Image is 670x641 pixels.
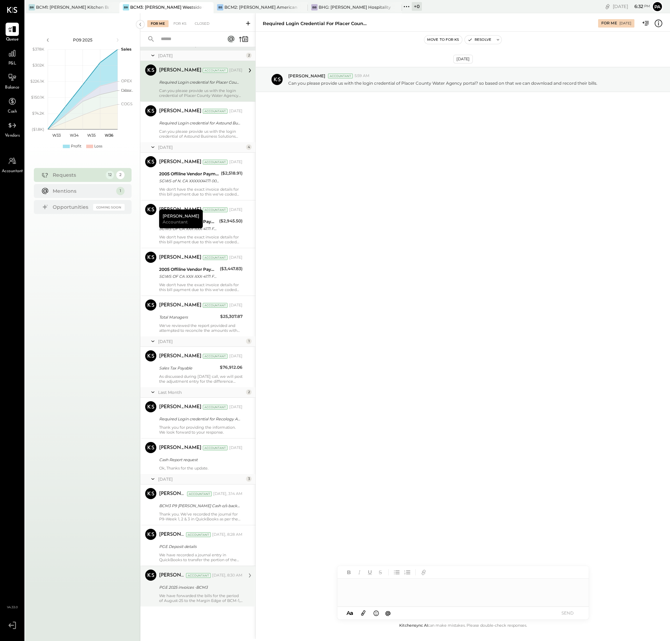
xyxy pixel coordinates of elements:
[69,133,79,138] text: W34
[619,21,631,26] div: [DATE]
[93,204,125,211] div: Coming Soon
[159,502,240,509] div: BCM3 P9 [PERSON_NAME] Cash o/s backup
[403,568,412,577] button: Ordered List
[186,573,211,578] div: Accountant
[263,20,367,27] div: Required Login credential for Placer County Water Agency!
[0,119,24,139] a: Vendors
[652,1,663,12] button: Pa
[8,61,16,67] span: P&L
[2,168,23,175] span: Accountant
[159,415,240,422] div: Required Login credential for Recology Auburn!
[229,68,243,73] div: [DATE]
[116,171,125,179] div: 2
[383,609,393,617] button: @
[159,512,243,521] div: Thank you. We’ve recorded the journal for P9-Week 1, 2 & 3 in QuickBooks as per the provided docu...
[328,74,353,78] div: Accountant
[219,218,243,224] div: ($2,945.50)
[604,3,611,10] div: copy link
[158,338,244,344] div: [DATE]
[419,568,428,577] button: Add URL
[220,313,243,320] div: $25,307.87
[0,71,24,91] a: Balance
[32,47,44,52] text: $378K
[246,389,252,395] div: 2
[203,160,228,165] div: Accountant
[32,111,44,116] text: $74.2K
[159,206,201,213] div: [PERSON_NAME]
[159,425,243,435] div: Thank you for providing the information. We look forward to your response.
[229,108,243,114] div: [DATE]
[191,20,213,27] div: Closed
[213,491,243,497] div: [DATE], 3:14 AM
[224,4,297,10] div: BCM2: [PERSON_NAME] American Cooking
[203,109,228,114] div: Accountant
[212,573,243,578] div: [DATE], 8:30 AM
[412,2,422,11] div: + 0
[158,389,244,395] div: Last Month
[319,4,392,10] div: BHG: [PERSON_NAME] Hospitality Group, LLC
[0,23,24,43] a: Queue
[229,159,243,165] div: [DATE]
[163,219,188,225] span: Accountant
[0,154,24,175] a: Accountant
[554,608,582,618] button: SEND
[159,177,219,184] div: SGWS of N. CA XXXXXX4171 00082 SGWS of N. CA XXXXXX4171 XXXXXX5814 [DATE] TRACE#-02
[94,144,102,149] div: Loss
[159,374,243,384] div: As discussed during [DATE] call, we will post the adjustment entry for the difference amount once...
[311,4,318,10] div: BB
[424,36,462,44] button: Move to for ks
[159,365,218,372] div: Sales Tax Payable
[212,532,243,537] div: [DATE], 8:28 AM
[159,323,243,333] div: We've reviewed the report provided and attempted to reconcile the amounts with the ADP Payroll re...
[159,235,243,244] div: We don't have the exact invoice details for this bill payment due to this we've coded this paymen...
[159,254,201,261] div: [PERSON_NAME]
[350,610,353,616] span: a
[203,68,228,73] div: Accountant
[229,303,243,308] div: [DATE]
[453,55,473,63] div: [DATE]
[159,490,186,497] div: [PERSON_NAME]
[220,364,243,371] div: $76,912.06
[5,85,20,91] span: Balance
[106,171,114,179] div: 12
[147,20,169,27] div: For Me
[29,4,35,10] div: BR
[203,445,228,450] div: Accountant
[288,73,325,79] span: [PERSON_NAME]
[159,88,243,98] div: Can you please provide us with the login credential of Placer County Water Agency portal? so base...
[0,47,24,67] a: P&L
[159,456,240,463] div: Cash Report request
[5,133,20,139] span: Vendors
[53,204,90,211] div: Opportunities
[159,273,218,280] div: SGWS OF CA XXX-XXX-4171 FL XXXX1002
[159,552,243,562] div: We have recorded a journal entry in QuickBooks to transfer the portion of the Security Deposit fr...
[355,568,364,577] button: Italic
[30,79,44,84] text: $226.1K
[217,4,223,10] div: BS
[36,4,109,10] div: BCM1: [PERSON_NAME] Kitchen Bar Market
[601,21,617,26] div: For Me
[203,207,228,212] div: Accountant
[159,187,243,197] div: We don't have the exact invoice details for this bill payment due to this we've coded this paymen...
[221,170,243,177] div: ($2,518.91)
[116,187,125,195] div: 1
[159,79,240,86] div: Required Login credential for Placer County Water Agency!
[53,37,112,43] div: P09 2025
[465,36,494,44] button: Resolve
[159,225,217,232] div: SGWS OF CA XXX-XXX-4171 FL XXXX1002
[229,255,243,260] div: [DATE]
[121,101,133,106] text: COGS
[159,466,243,471] div: Ok, Thanks for the update.
[203,354,228,359] div: Accountant
[158,476,244,482] div: [DATE]
[52,133,61,138] text: W33
[159,170,219,177] div: 2005 Offiline Vendor Payments
[130,4,203,10] div: BCM3: [PERSON_NAME] Westside Grill
[159,209,203,228] div: [PERSON_NAME]
[159,314,218,321] div: Total Managers
[392,568,401,577] button: Unordered List
[159,120,240,127] div: Required Login credential for Astound Business Solutions!
[385,610,391,616] span: @
[87,133,96,138] text: W35
[246,476,252,482] div: 3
